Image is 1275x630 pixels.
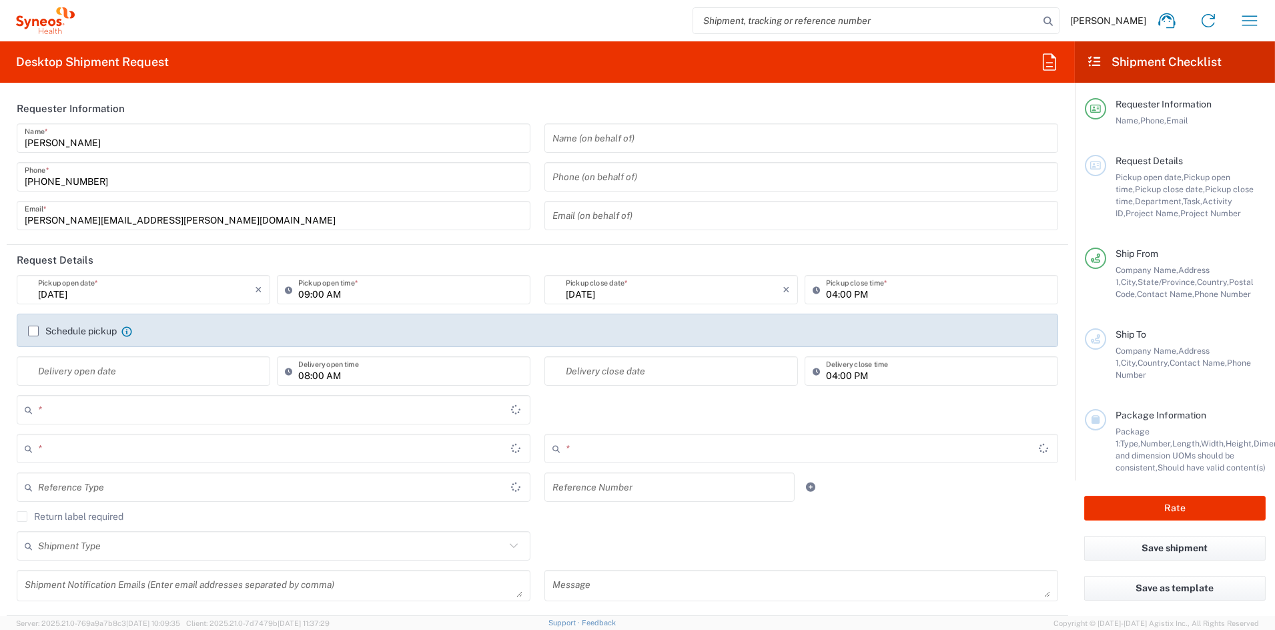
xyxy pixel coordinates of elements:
[1070,15,1146,27] span: [PERSON_NAME]
[1121,358,1138,368] span: City,
[783,279,790,300] i: ×
[1138,358,1170,368] span: Country,
[1180,208,1241,218] span: Project Number
[1084,576,1266,601] button: Save as template
[1126,208,1180,218] span: Project Name,
[1120,438,1140,448] span: Type,
[1121,277,1138,287] span: City,
[17,511,123,522] label: Return label required
[693,8,1039,33] input: Shipment, tracking or reference number
[1053,617,1259,629] span: Copyright © [DATE]-[DATE] Agistix Inc., All Rights Reserved
[1084,496,1266,521] button: Rate
[801,478,820,497] a: Add Reference
[1116,115,1140,125] span: Name,
[1226,438,1254,448] span: Height,
[28,326,117,336] label: Schedule pickup
[1116,99,1212,109] span: Requester Information
[1137,289,1194,299] span: Contact Name,
[126,619,180,627] span: [DATE] 10:09:35
[1170,358,1227,368] span: Contact Name,
[1116,410,1206,420] span: Package Information
[1135,184,1205,194] span: Pickup close date,
[1116,346,1178,356] span: Company Name,
[1116,155,1183,166] span: Request Details
[1138,277,1197,287] span: State/Province,
[1183,196,1202,206] span: Task,
[1084,536,1266,561] button: Save shipment
[17,254,93,267] h2: Request Details
[1116,426,1150,448] span: Package 1:
[255,279,262,300] i: ×
[582,619,616,627] a: Feedback
[1166,115,1188,125] span: Email
[1116,248,1158,259] span: Ship From
[16,54,169,70] h2: Desktop Shipment Request
[1197,277,1229,287] span: Country,
[1172,438,1201,448] span: Length,
[17,102,125,115] h2: Requester Information
[1140,115,1166,125] span: Phone,
[1201,438,1226,448] span: Width,
[548,619,582,627] a: Support
[1194,289,1251,299] span: Phone Number
[186,619,330,627] span: Client: 2025.21.0-7d7479b
[1158,462,1266,472] span: Should have valid content(s)
[1116,265,1178,275] span: Company Name,
[1087,54,1222,70] h2: Shipment Checklist
[1140,438,1172,448] span: Number,
[1116,172,1184,182] span: Pickup open date,
[1116,329,1146,340] span: Ship To
[16,619,180,627] span: Server: 2025.21.0-769a9a7b8c3
[1135,196,1183,206] span: Department,
[278,619,330,627] span: [DATE] 11:37:29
